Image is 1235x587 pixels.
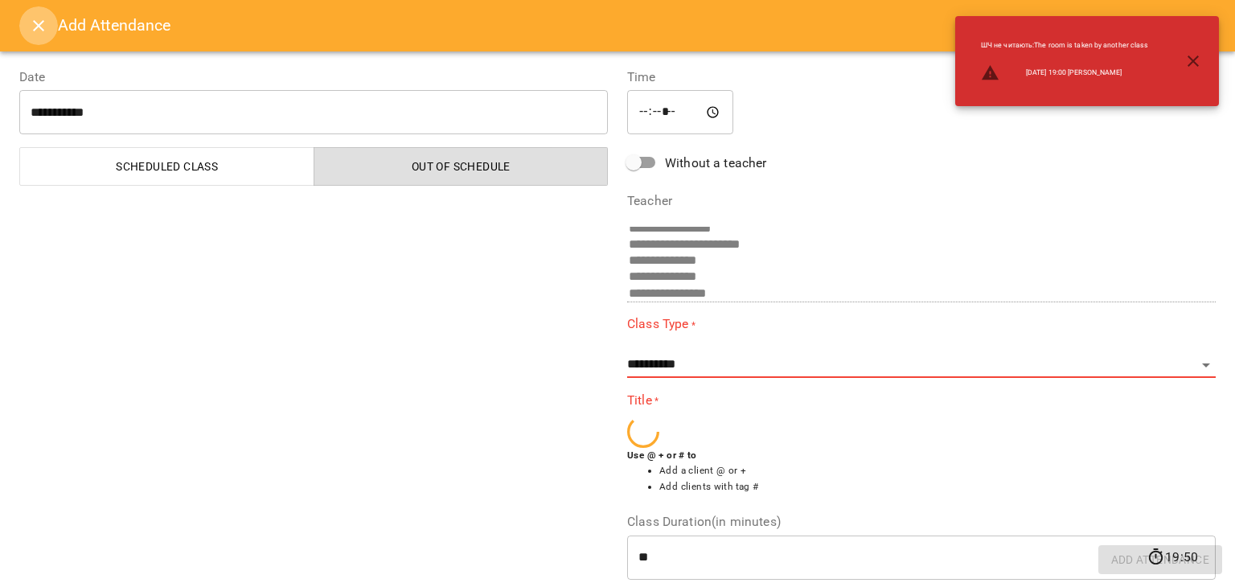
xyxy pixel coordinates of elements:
[314,147,609,186] button: Out of Schedule
[627,315,1216,334] label: Class Type
[627,449,697,461] b: Use @ + or # to
[665,154,767,173] span: Without a teacher
[30,157,305,176] span: Scheduled class
[627,195,1216,207] label: Teacher
[19,147,314,186] button: Scheduled class
[627,515,1216,528] label: Class Duration(in minutes)
[659,463,1216,479] li: Add a client @ or +
[627,391,1216,409] label: Title
[19,71,608,84] label: Date
[324,157,599,176] span: Out of Schedule
[58,13,1216,38] h6: Add Attendance
[659,479,1216,495] li: Add clients with tag #
[968,57,1162,89] li: [DATE] 19:00 [PERSON_NAME]
[968,34,1162,57] li: ШЧ не читають : The room is taken by another class
[627,71,1216,84] label: Time
[19,6,58,45] button: Close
